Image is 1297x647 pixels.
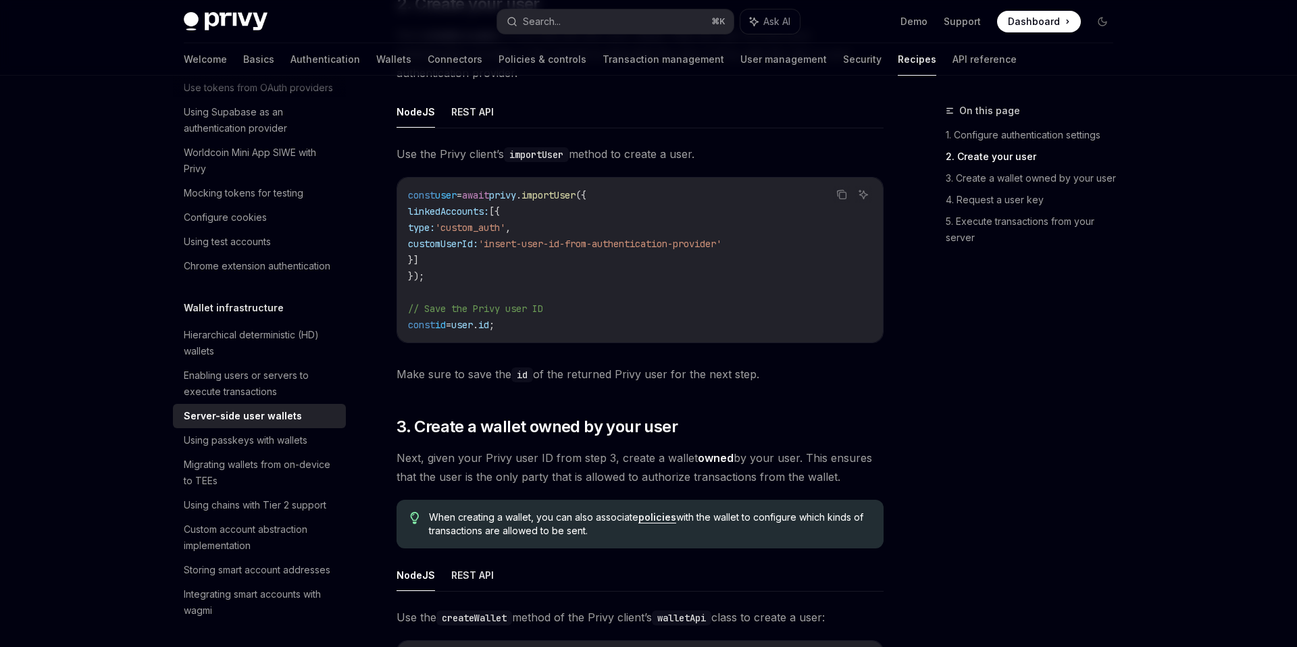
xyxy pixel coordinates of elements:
a: Using test accounts [173,230,346,254]
span: }] [408,254,419,266]
span: ; [489,319,494,331]
div: Configure cookies [184,209,267,226]
button: Copy the contents from the code block [833,186,850,203]
div: Using test accounts [184,234,271,250]
a: API reference [952,43,1017,76]
div: Integrating smart accounts with wagmi [184,586,338,619]
a: Recipes [898,43,936,76]
a: 1. Configure authentication settings [946,124,1124,146]
span: Dashboard [1008,15,1060,28]
code: id [511,367,533,382]
a: Security [843,43,882,76]
span: When creating a wallet, you can also associate with the wallet to configure which kinds of transa... [429,511,870,538]
a: Authentication [290,43,360,76]
a: Basics [243,43,274,76]
img: dark logo [184,12,268,31]
a: Support [944,15,981,28]
span: user [435,189,457,201]
a: policies [638,511,676,523]
a: Worldcoin Mini App SIWE with Privy [173,140,346,181]
span: Make sure to save the of the returned Privy user for the next step. [397,365,884,384]
button: REST API [451,96,494,128]
code: createWallet [436,611,512,625]
a: Using chains with Tier 2 support [173,493,346,517]
a: Dashboard [997,11,1081,32]
a: Wallets [376,43,411,76]
span: = [446,319,451,331]
span: const [408,189,435,201]
a: Storing smart account addresses [173,558,346,582]
a: Policies & controls [499,43,586,76]
span: linkedAccounts: [408,205,489,217]
div: Worldcoin Mini App SIWE with Privy [184,145,338,177]
svg: Tip [410,512,419,524]
span: . [516,189,522,201]
a: Server-side user wallets [173,404,346,428]
span: ⌘ K [711,16,726,27]
span: Next, given your Privy user ID from step 3, create a wallet by your user. This ensures that the u... [397,448,884,486]
span: await [462,189,489,201]
span: , [505,222,511,234]
span: privy [489,189,516,201]
span: type: [408,222,435,234]
span: const [408,319,435,331]
span: Use the method of the Privy client’s class to create a user: [397,608,884,627]
a: Hierarchical deterministic (HD) wallets [173,323,346,363]
span: customUserId: [408,238,478,250]
button: Ask AI [740,9,800,34]
span: 'custom_auth' [435,222,505,234]
a: Configure cookies [173,205,346,230]
span: 'insert-user-id-from-authentication-provider' [478,238,721,250]
span: 3. Create a wallet owned by your user [397,416,678,438]
div: Enabling users or servers to execute transactions [184,367,338,400]
button: Toggle dark mode [1092,11,1113,32]
button: REST API [451,559,494,591]
a: owned [698,451,734,465]
a: User management [740,43,827,76]
a: Using Supabase as an authentication provider [173,100,346,140]
a: Connectors [428,43,482,76]
div: Migrating wallets from on-device to TEEs [184,457,338,489]
span: [{ [489,205,500,217]
a: 3. Create a wallet owned by your user [946,167,1124,189]
div: Using passkeys with wallets [184,432,307,448]
span: user [451,319,473,331]
button: NodeJS [397,559,435,591]
div: Using chains with Tier 2 support [184,497,326,513]
a: Chrome extension authentication [173,254,346,278]
button: Search...⌘K [497,9,734,34]
h5: Wallet infrastructure [184,300,284,316]
button: Ask AI [855,186,872,203]
a: Mocking tokens for testing [173,181,346,205]
span: // Save the Privy user ID [408,303,543,315]
a: Using passkeys with wallets [173,428,346,452]
span: ({ [576,189,586,201]
a: 4. Request a user key [946,189,1124,211]
span: . [473,319,478,331]
a: Enabling users or servers to execute transactions [173,363,346,404]
a: Migrating wallets from on-device to TEEs [173,452,346,493]
span: On this page [959,103,1020,119]
span: id [478,319,489,331]
span: = [457,189,462,201]
a: Welcome [184,43,227,76]
div: Hierarchical deterministic (HD) wallets [184,327,338,359]
a: Integrating smart accounts with wagmi [173,582,346,623]
span: }); [408,270,424,282]
span: Ask AI [763,15,790,28]
div: Mocking tokens for testing [184,185,303,201]
code: walletApi [652,611,711,625]
div: Storing smart account addresses [184,562,330,578]
span: importUser [522,189,576,201]
a: 2. Create your user [946,146,1124,167]
a: Demo [900,15,927,28]
code: importUser [504,147,569,162]
a: Transaction management [603,43,724,76]
a: Custom account abstraction implementation [173,517,346,558]
div: Search... [523,14,561,30]
div: Chrome extension authentication [184,258,330,274]
div: Server-side user wallets [184,408,302,424]
div: Custom account abstraction implementation [184,521,338,554]
span: Use the Privy client’s method to create a user. [397,145,884,163]
a: 5. Execute transactions from your server [946,211,1124,249]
